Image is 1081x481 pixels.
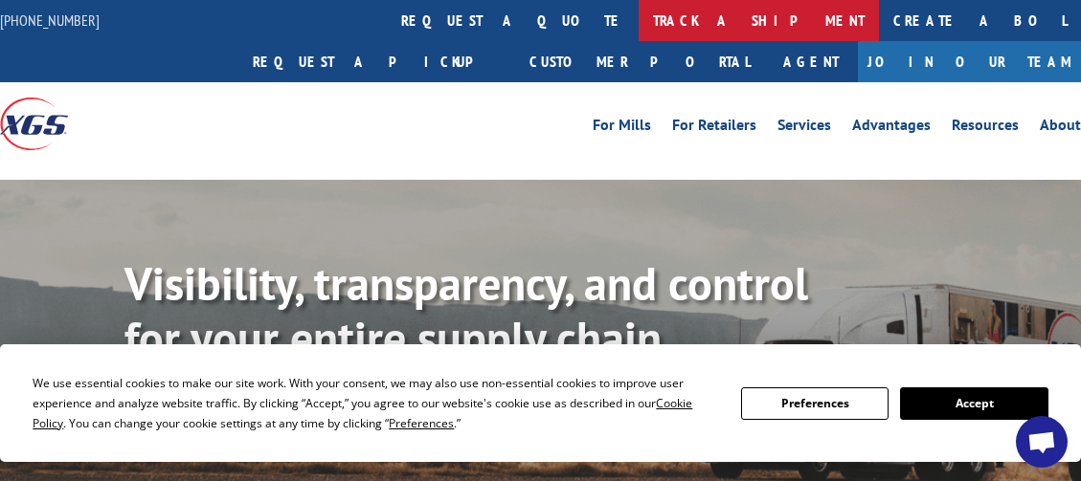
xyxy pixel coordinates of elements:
button: Preferences [741,387,889,420]
span: Preferences [389,415,454,431]
a: For Mills [593,118,651,139]
a: Agent [764,41,858,82]
a: About [1040,118,1081,139]
a: Services [777,118,831,139]
a: For Retailers [672,118,756,139]
button: Accept [900,387,1047,420]
b: Visibility, transparency, and control for your entire supply chain. [124,253,808,368]
a: Join Our Team [858,41,1081,82]
a: Advantages [852,118,931,139]
a: Request a pickup [238,41,515,82]
div: Open chat [1016,416,1068,468]
div: We use essential cookies to make our site work. With your consent, we may also use non-essential ... [33,373,718,433]
a: Customer Portal [515,41,764,82]
a: Resources [952,118,1019,139]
